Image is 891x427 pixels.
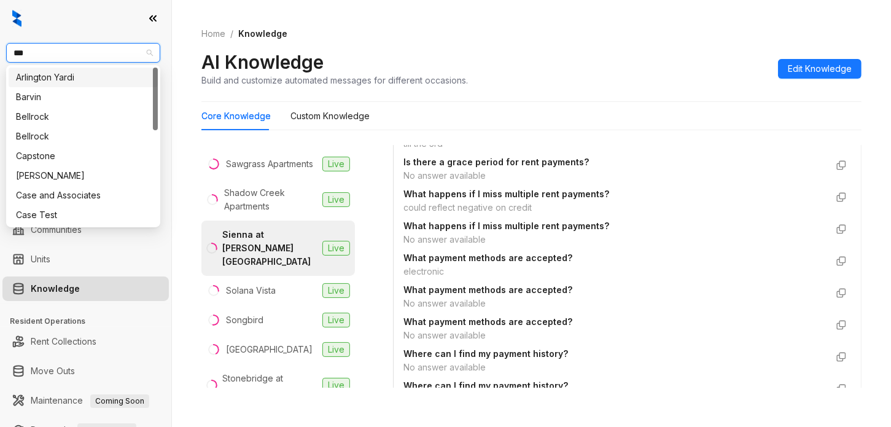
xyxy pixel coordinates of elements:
div: electronic [403,265,827,278]
div: could reflect negative on credit [403,201,827,214]
div: Capstone [9,146,158,166]
div: Arlington Yardi [16,71,150,84]
div: Barvin [16,90,150,104]
a: Home [199,27,228,41]
li: Knowledge [2,276,169,301]
li: Move Outs [2,359,169,383]
div: [GEOGRAPHIC_DATA] [226,343,313,356]
span: Live [322,241,350,256]
span: Live [322,283,350,298]
div: Bellrock [9,127,158,146]
div: Case Test [16,208,150,222]
strong: What payment methods are accepted? [403,253,572,263]
strong: What payment methods are accepted? [403,316,572,327]
div: Shadow Creek Apartments [224,186,317,213]
a: Rent Collections [31,329,96,354]
div: [PERSON_NAME] [16,169,150,182]
h3: Resident Operations [10,316,171,327]
div: No answer available [403,329,827,342]
div: Barvin [9,87,158,107]
div: Case Test [9,205,158,225]
li: Rent Collections [2,329,169,354]
div: No answer available [403,169,827,182]
span: Live [322,157,350,171]
strong: What happens if I miss multiple rent payments? [403,189,609,199]
strong: Is there a grace period for rent payments? [403,157,589,167]
span: Live [322,192,350,207]
a: Move Outs [31,359,75,383]
div: Bellrock [16,130,150,143]
div: Sawgrass Apartments [226,157,313,171]
div: Stonebridge at [GEOGRAPHIC_DATA] [222,372,317,399]
div: Custom Knowledge [290,109,370,123]
a: Units [31,247,50,272]
li: / [230,27,233,41]
div: Case and Associates [9,186,158,205]
li: Communities [2,217,169,242]
span: Coming Soon [90,394,149,408]
button: Edit Knowledge [778,59,862,79]
strong: What payment methods are accepted? [403,284,572,295]
div: Case and Associates [16,189,150,202]
div: No answer available [403,233,827,246]
div: Songbird [226,313,263,327]
strong: Where can I find my payment history? [403,380,568,391]
div: Arlington Yardi [9,68,158,87]
div: Capstone [16,149,150,163]
div: Carter Haston [9,166,158,186]
img: logo [12,10,21,27]
div: Sienna at [PERSON_NAME][GEOGRAPHIC_DATA] [222,228,317,268]
li: Collections [2,165,169,189]
li: Units [2,247,169,272]
strong: What happens if I miss multiple rent payments? [403,221,609,231]
span: Edit Knowledge [788,62,852,76]
li: Leasing [2,135,169,160]
div: No answer available [403,297,827,310]
h2: AI Knowledge [201,50,324,74]
div: No answer available [403,361,827,374]
span: Live [322,342,350,357]
a: Knowledge [31,276,80,301]
span: Live [322,313,350,327]
div: Solana Vista [226,284,276,297]
span: Live [322,378,350,393]
div: Bellrock [16,110,150,123]
div: Core Knowledge [201,109,271,123]
span: Knowledge [238,28,287,39]
div: Bellrock [9,107,158,127]
a: Communities [31,217,82,242]
li: Leads [2,82,169,107]
div: Build and customize automated messages for different occasions. [201,74,468,87]
li: Maintenance [2,388,169,413]
strong: Where can I find my payment history? [403,348,568,359]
